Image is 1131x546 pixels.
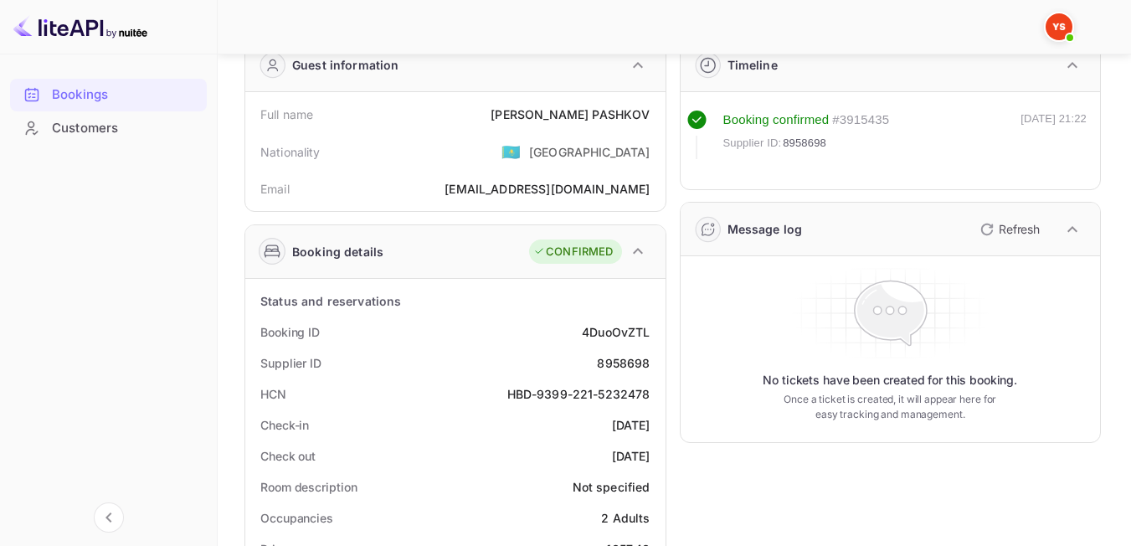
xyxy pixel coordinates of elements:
[1020,111,1087,159] div: [DATE] 21:22
[260,447,316,465] div: Check out
[779,392,1002,422] p: Once a ticket is created, it will appear here for easy tracking and management.
[533,244,613,260] div: CONFIRMED
[260,143,321,161] div: Nationality
[260,323,320,341] div: Booking ID
[260,509,333,527] div: Occupancies
[573,478,650,496] div: Not specified
[260,180,290,198] div: Email
[763,372,1017,389] p: No tickets have been created for this booking.
[52,119,198,138] div: Customers
[1046,13,1072,40] img: Yandex Support
[999,220,1040,238] p: Refresh
[723,135,782,152] span: Supplier ID:
[10,79,207,111] div: Bookings
[260,106,313,123] div: Full name
[260,385,286,403] div: HCN
[601,509,650,527] div: 2 Adults
[52,85,198,105] div: Bookings
[832,111,889,130] div: # 3915435
[727,220,803,238] div: Message log
[507,385,650,403] div: HBD-9399-221-5232478
[491,106,650,123] div: [PERSON_NAME] PASHKOV
[292,243,383,260] div: Booking details
[723,111,830,130] div: Booking confirmed
[445,180,650,198] div: [EMAIL_ADDRESS][DOMAIN_NAME]
[597,354,650,372] div: 8958698
[260,416,309,434] div: Check-in
[260,478,357,496] div: Room description
[501,136,521,167] span: United States
[970,216,1046,243] button: Refresh
[292,56,399,74] div: Guest information
[727,56,778,74] div: Timeline
[612,447,650,465] div: [DATE]
[529,143,650,161] div: [GEOGRAPHIC_DATA]
[582,323,650,341] div: 4DuoOvZTL
[10,112,207,143] a: Customers
[94,502,124,533] button: Collapse navigation
[10,79,207,110] a: Bookings
[13,13,147,40] img: LiteAPI logo
[783,135,826,152] span: 8958698
[260,292,401,310] div: Status and reservations
[260,354,321,372] div: Supplier ID
[612,416,650,434] div: [DATE]
[10,112,207,145] div: Customers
